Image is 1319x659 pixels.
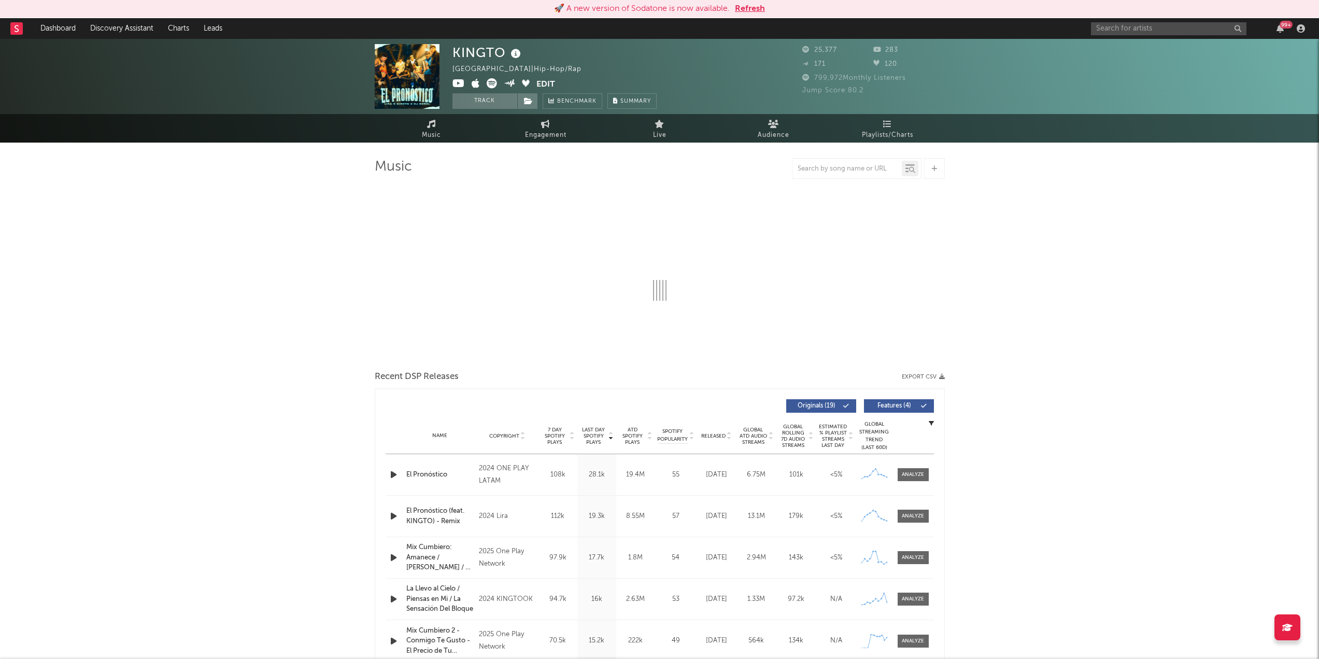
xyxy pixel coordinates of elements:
span: Playlists/Charts [862,129,913,142]
div: 19.3k [580,511,614,522]
span: Global ATD Audio Streams [739,427,768,445]
a: El Pronóstico (feat. KINGTO) - Remix [406,506,474,526]
a: Live [603,114,717,143]
div: 2024 KINGTOOK [479,593,535,606]
div: 🚀 A new version of Sodatone is now available. [554,3,730,15]
span: Jump Score: 80.2 [802,87,863,94]
span: 799,972 Monthly Listeners [802,75,906,81]
div: [GEOGRAPHIC_DATA] | Hip-Hop/Rap [452,63,593,76]
div: 49 [658,636,694,646]
a: Discovery Assistant [83,18,161,39]
a: Benchmark [543,93,602,109]
a: Charts [161,18,196,39]
span: 283 [873,47,898,53]
div: 28.1k [580,470,614,480]
span: Music [422,129,441,142]
span: Originals ( 19 ) [793,403,841,409]
div: 2024 Lira [479,510,535,523]
span: ATD Spotify Plays [619,427,646,445]
div: 179k [779,511,814,522]
div: 101k [779,470,814,480]
button: Features(4) [864,399,934,413]
a: Playlists/Charts [831,114,945,143]
button: Summary [607,93,657,109]
span: Summary [620,99,651,104]
div: 99 + [1280,21,1293,29]
span: Live [653,129,666,142]
a: El Pronóstico [406,470,474,480]
a: Dashboard [33,18,83,39]
span: Engagement [525,129,566,142]
button: Export CSV [902,374,945,380]
div: [DATE] [699,470,734,480]
div: Global Streaming Trend (Last 60D) [859,420,890,452]
div: 134k [779,636,814,646]
div: [DATE] [699,511,734,522]
div: 1.33M [739,594,774,605]
div: 13.1M [739,511,774,522]
a: Mix Cumbiero 2 - Conmigo Te Gusto - El Precio de Tu Engaño - Quiero Saber de Ti [406,626,474,656]
div: 53 [658,594,694,605]
a: Leads [196,18,230,39]
a: La Llevo al Cielo / Piensas en Mi / La Sensación Del Bloque [406,584,474,614]
div: 6.75M [739,470,774,480]
div: <5% [819,553,854,563]
span: Features ( 4 ) [871,403,918,409]
div: N/A [819,636,854,646]
div: 8.55M [619,511,653,522]
div: 55 [658,470,694,480]
span: Recent DSP Releases [375,371,459,383]
div: <5% [819,470,854,480]
button: Edit [536,78,555,91]
button: Track [452,93,517,109]
div: 143k [779,553,814,563]
div: 94.7k [541,594,575,605]
div: KINGTO [452,44,523,61]
span: Released [701,433,726,439]
span: Last Day Spotify Plays [580,427,607,445]
a: Music [375,114,489,143]
a: Mix Cumbiero: Amanece / [PERSON_NAME] / Se Me Olvida [406,542,474,573]
div: 222k [619,636,653,646]
div: 97.9k [541,553,575,563]
div: 112k [541,511,575,522]
div: 2.94M [739,553,774,563]
div: 108k [541,470,575,480]
div: 54 [658,553,694,563]
div: <5% [819,511,854,522]
span: 120 [873,61,897,67]
span: Benchmark [557,95,597,108]
div: [DATE] [699,553,734,563]
span: 171 [802,61,826,67]
div: 564k [739,636,774,646]
span: Estimated % Playlist Streams Last Day [819,424,847,448]
div: [DATE] [699,636,734,646]
div: 1.8M [619,553,653,563]
a: Engagement [489,114,603,143]
span: 7 Day Spotify Plays [541,427,569,445]
span: Copyright [489,433,519,439]
div: 2025 One Play Network [479,628,535,653]
div: 2024 ONE PLAY LATAM [479,462,535,487]
div: 97.2k [779,594,814,605]
div: 16k [580,594,614,605]
span: Audience [758,129,789,142]
span: Global Rolling 7D Audio Streams [779,424,807,448]
button: Originals(19) [786,399,856,413]
div: Name [406,432,474,440]
div: 2.63M [619,594,653,605]
input: Search by song name or URL [792,165,902,173]
div: 70.5k [541,636,575,646]
span: Spotify Popularity [657,428,688,443]
div: [DATE] [699,594,734,605]
a: Audience [717,114,831,143]
div: 15.2k [580,636,614,646]
input: Search for artists [1091,22,1246,35]
span: 25,377 [802,47,837,53]
button: 99+ [1277,24,1284,33]
button: Refresh [735,3,765,15]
